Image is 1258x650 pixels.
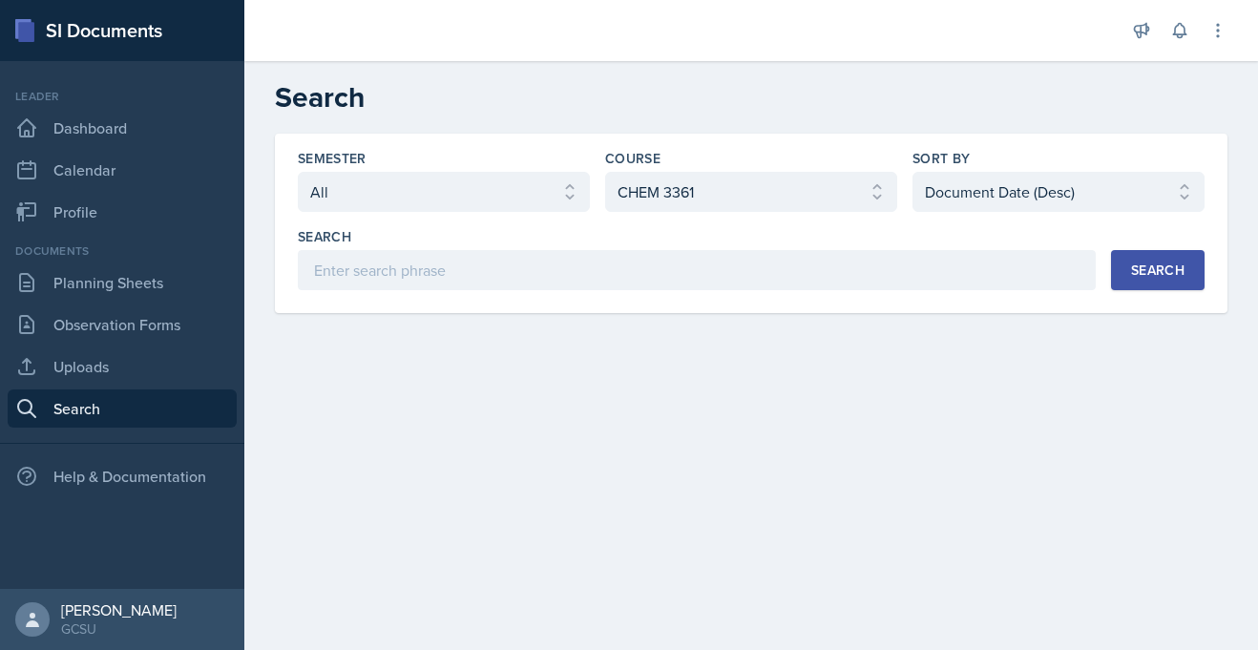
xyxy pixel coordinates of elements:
[8,347,237,386] a: Uploads
[298,227,351,246] label: Search
[61,619,177,639] div: GCSU
[8,88,237,105] div: Leader
[8,457,237,495] div: Help & Documentation
[8,305,237,344] a: Observation Forms
[605,149,660,168] label: Course
[8,151,237,189] a: Calendar
[1111,250,1205,290] button: Search
[1131,262,1185,278] div: Search
[275,80,1227,115] h2: Search
[298,250,1096,290] input: Enter search phrase
[298,149,367,168] label: Semester
[912,149,970,168] label: Sort By
[8,263,237,302] a: Planning Sheets
[8,109,237,147] a: Dashboard
[8,389,237,428] a: Search
[8,193,237,231] a: Profile
[61,600,177,619] div: [PERSON_NAME]
[8,242,237,260] div: Documents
